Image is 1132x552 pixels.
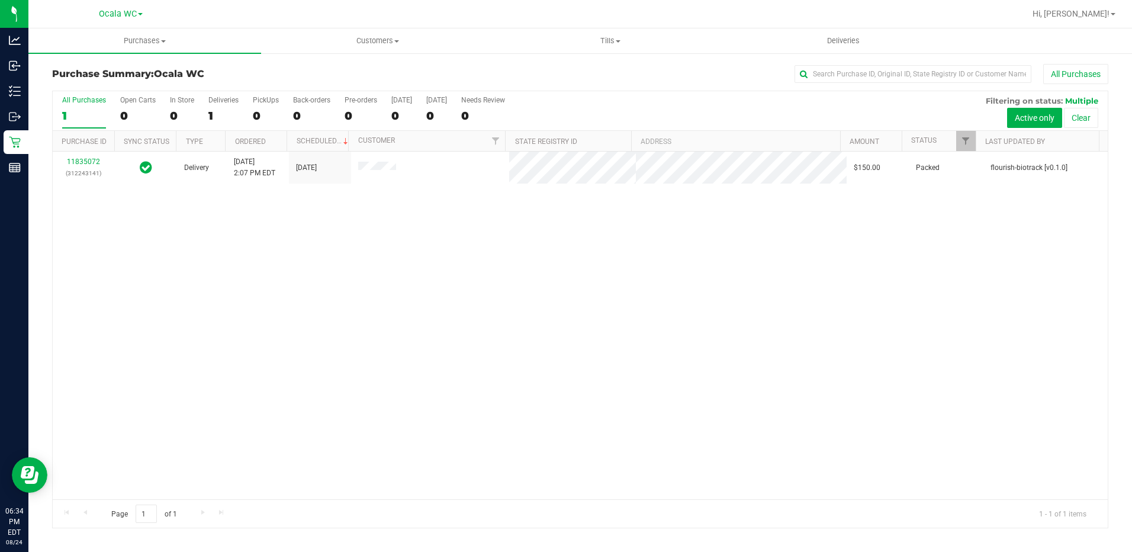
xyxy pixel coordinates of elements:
div: All Purchases [62,96,106,104]
button: Clear [1064,108,1098,128]
h3: Purchase Summary: [52,69,404,79]
span: flourish-biotrack [v0.1.0] [990,162,1067,174]
div: PickUps [253,96,279,104]
div: 0 [426,109,447,123]
span: Packed [916,162,940,174]
span: [DATE] 2:07 PM EDT [234,156,275,179]
div: 0 [170,109,194,123]
input: Search Purchase ID, Original ID, State Registry ID or Customer Name... [795,65,1031,83]
a: Status [911,136,937,145]
div: 0 [345,109,377,123]
div: 1 [62,109,106,123]
div: Open Carts [120,96,156,104]
p: 06:34 PM EDT [5,506,23,538]
p: 08/24 [5,538,23,547]
span: $150.00 [854,162,880,174]
span: [DATE] [296,162,317,174]
span: Purchases [28,36,261,46]
p: (312243141) [60,168,108,179]
span: Customers [262,36,493,46]
a: Customers [261,28,494,53]
span: Tills [495,36,726,46]
inline-svg: Analytics [9,34,21,46]
div: Deliveries [208,96,239,104]
a: Tills [494,28,727,53]
span: Filtering on status: [986,96,1063,105]
span: Ocala WC [99,9,137,19]
div: 0 [120,109,156,123]
a: Deliveries [727,28,960,53]
div: 0 [461,109,505,123]
span: 1 - 1 of 1 items [1030,505,1096,522]
div: 0 [391,109,412,123]
th: Address [631,131,840,152]
a: Purchase ID [62,137,107,146]
a: Amount [850,137,879,146]
a: Filter [485,131,505,151]
a: Type [186,137,203,146]
span: Page of 1 [101,505,186,523]
span: Deliveries [811,36,876,46]
div: Pre-orders [345,96,377,104]
inline-svg: Outbound [9,111,21,123]
input: 1 [136,505,157,523]
div: 1 [208,109,239,123]
span: In Sync [140,159,152,176]
div: [DATE] [391,96,412,104]
inline-svg: Reports [9,162,21,174]
a: Scheduled [297,137,350,145]
div: [DATE] [426,96,447,104]
a: Last Updated By [985,137,1045,146]
span: Multiple [1065,96,1098,105]
inline-svg: Inbound [9,60,21,72]
a: Purchases [28,28,261,53]
div: 0 [253,109,279,123]
span: Delivery [184,162,209,174]
iframe: Resource center [12,457,47,493]
div: Back-orders [293,96,330,104]
a: Customer [358,136,395,145]
span: Hi, [PERSON_NAME]! [1033,9,1110,18]
button: Active only [1007,108,1062,128]
a: State Registry ID [515,137,577,146]
div: In Store [170,96,194,104]
span: Ocala WC [154,68,204,79]
div: 0 [293,109,330,123]
inline-svg: Inventory [9,85,21,97]
a: Ordered [235,137,266,146]
a: 11835072 [67,158,100,166]
inline-svg: Retail [9,136,21,148]
div: Needs Review [461,96,505,104]
a: Filter [956,131,976,151]
a: Sync Status [124,137,169,146]
button: All Purchases [1043,64,1108,84]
